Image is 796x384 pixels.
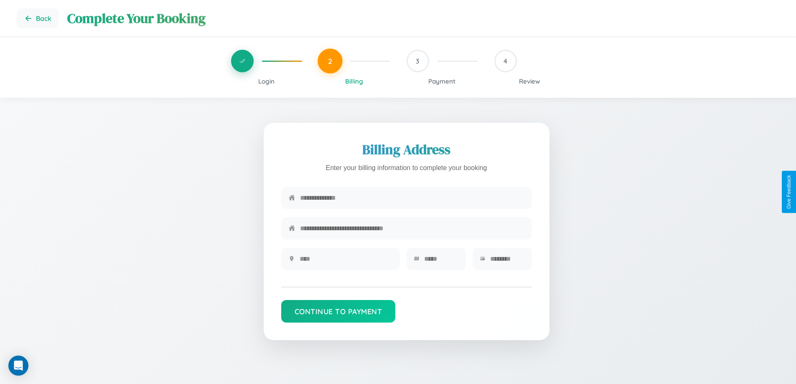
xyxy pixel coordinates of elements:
[504,57,507,65] span: 4
[428,77,455,85] span: Payment
[8,356,28,376] div: Open Intercom Messenger
[786,175,792,209] div: Give Feedback
[345,77,363,85] span: Billing
[519,77,540,85] span: Review
[281,162,532,174] p: Enter your billing information to complete your booking
[328,56,332,66] span: 2
[281,300,396,323] button: Continue to Payment
[416,57,420,65] span: 3
[67,9,779,28] h1: Complete Your Booking
[17,8,59,28] button: Go back
[258,77,275,85] span: Login
[281,140,532,159] h2: Billing Address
